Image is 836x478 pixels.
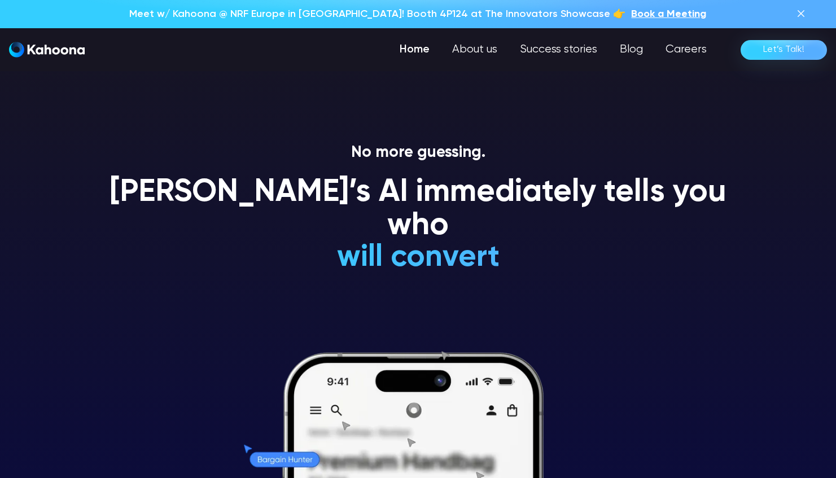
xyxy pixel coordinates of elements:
p: No more guessing. [97,143,740,163]
a: Book a Meeting [631,7,706,21]
p: Meet w/ Kahoona @ NRF Europe in [GEOGRAPHIC_DATA]! Booth 4P124 at The Innovators Showcase 👉 [129,7,625,21]
span: Book a Meeting [631,9,706,19]
img: Kahoona logo white [9,42,85,58]
a: Careers [654,38,718,61]
a: Blog [609,38,654,61]
a: About us [441,38,509,61]
a: Home [388,38,441,61]
a: Success stories [509,38,609,61]
h1: will convert [252,241,584,274]
a: Let’s Talk! [741,40,827,60]
a: home [9,42,85,58]
h1: [PERSON_NAME]’s AI immediately tells you who [97,176,740,243]
div: Let’s Talk! [763,41,804,59]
